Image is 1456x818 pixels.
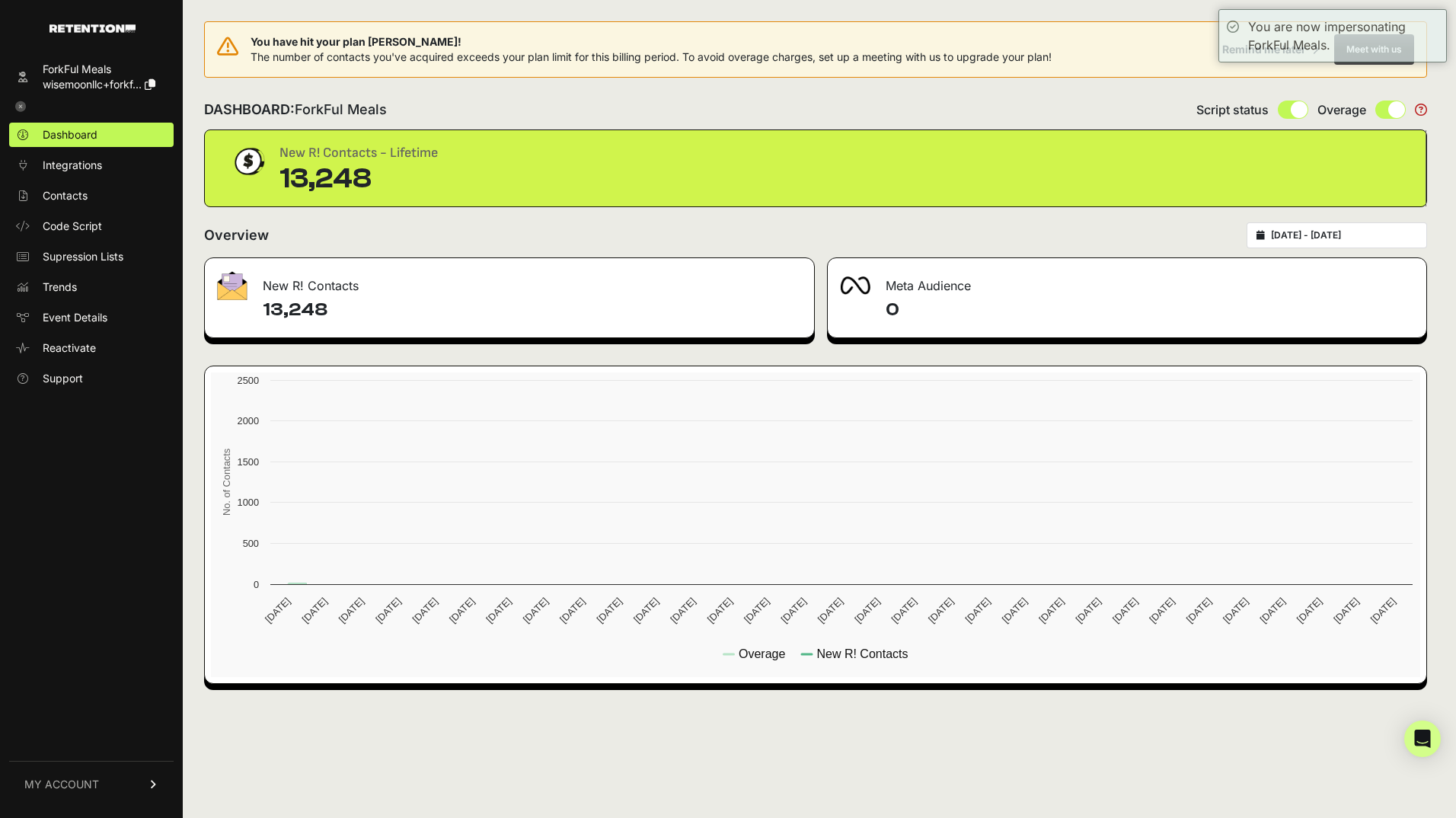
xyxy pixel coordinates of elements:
[43,62,155,77] div: ForkFul Meals
[1036,596,1066,625] text: [DATE]
[43,371,83,386] span: Support
[243,538,259,549] text: 500
[816,596,845,625] text: [DATE]
[9,153,174,177] a: Integrations
[631,596,661,625] text: [DATE]
[828,258,1426,304] div: Meta Audience
[43,188,88,203] span: Contacts
[9,123,174,147] a: Dashboard
[9,761,174,807] a: MY ACCOUNT
[9,366,174,391] a: Support
[373,596,403,625] text: [DATE]
[1216,36,1325,63] button: Remind me later
[238,497,259,508] text: 1000
[279,164,438,194] div: 13,248
[739,647,785,660] text: Overage
[1248,18,1438,54] div: You are now impersonating ForkFul Meals.
[9,305,174,330] a: Event Details
[251,34,1052,50] span: You have hit your plan [PERSON_NAME]!
[1147,596,1177,625] text: [DATE]
[852,596,882,625] text: [DATE]
[263,596,292,625] text: [DATE]
[251,50,1052,63] span: The number of contacts you've acquired exceeds your plan limit for this billing period. To avoid ...
[254,579,259,590] text: 0
[337,596,366,625] text: [DATE]
[238,456,259,468] text: 1500
[43,158,102,173] span: Integrations
[1368,596,1398,625] text: [DATE]
[9,57,174,97] a: ForkFul Meals wisemoonllc+forkf...
[1404,721,1441,757] div: Open Intercom Messenger
[1196,101,1269,119] span: Script status
[204,225,269,246] h2: Overview
[295,101,387,117] span: ForkFul Meals
[43,280,77,295] span: Trends
[279,142,438,164] div: New R! Contacts - Lifetime
[840,276,870,295] img: fa-meta-2f981b61bb99beabf952f7030308934f19ce035c18b003e963880cc3fabeebb7.png
[668,596,698,625] text: [DATE]
[238,415,259,427] text: 2000
[43,249,123,264] span: Supression Lists
[24,777,99,792] span: MY ACCOUNT
[229,142,267,181] img: dollar-coin-05c43ed7efb7bc0c12610022525b4bbbb207c7efeef5aecc26f025e68dcafac9.png
[204,99,387,120] h2: DASHBOARD:
[886,298,1414,322] h4: 0
[1074,596,1103,625] text: [DATE]
[43,310,107,325] span: Event Details
[9,275,174,299] a: Trends
[778,596,808,625] text: [DATE]
[1257,596,1287,625] text: [DATE]
[43,219,102,234] span: Code Script
[9,184,174,208] a: Contacts
[447,596,477,625] text: [DATE]
[238,375,259,386] text: 2500
[963,596,992,625] text: [DATE]
[816,647,908,660] text: New R! Contacts
[484,596,513,625] text: [DATE]
[595,596,624,625] text: [DATE]
[43,340,96,356] span: Reactivate
[1110,596,1140,625] text: [DATE]
[217,271,247,300] img: fa-envelope-19ae18322b30453b285274b1b8af3d052b27d846a4fbe8435d1a52b978f639a2.png
[410,596,440,625] text: [DATE]
[9,214,174,238] a: Code Script
[205,258,814,304] div: New R! Contacts
[43,127,97,142] span: Dashboard
[221,449,232,516] text: No. of Contacts
[1000,596,1030,625] text: [DATE]
[742,596,771,625] text: [DATE]
[1295,596,1324,625] text: [DATE]
[9,336,174,360] a: Reactivate
[299,596,329,625] text: [DATE]
[1331,596,1361,625] text: [DATE]
[1317,101,1366,119] span: Overage
[889,596,919,625] text: [DATE]
[43,78,142,91] span: wisemoonllc+forkf...
[1184,596,1214,625] text: [DATE]
[263,298,802,322] h4: 13,248
[521,596,551,625] text: [DATE]
[557,596,587,625] text: [DATE]
[1221,596,1250,625] text: [DATE]
[9,244,174,269] a: Supression Lists
[926,596,956,625] text: [DATE]
[705,596,735,625] text: [DATE]
[49,24,136,33] img: Retention.com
